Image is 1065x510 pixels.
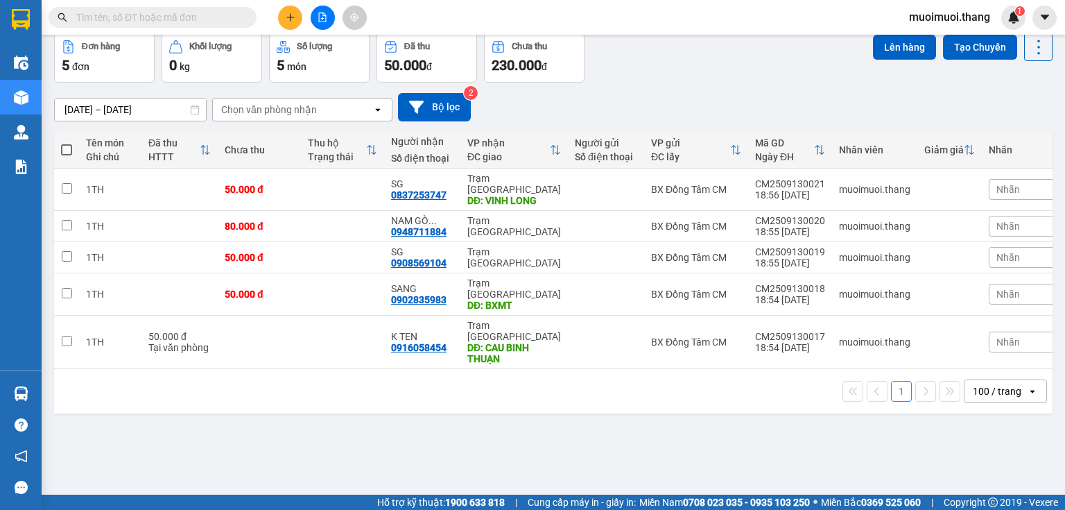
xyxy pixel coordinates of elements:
span: message [15,481,28,494]
div: CM2509130021 [755,178,825,189]
div: BX Đồng Tâm CM [651,289,741,300]
button: Số lượng5món [269,33,370,83]
div: Đơn hàng [82,42,120,51]
div: 80.000 đ [225,221,294,232]
img: logo-vxr [12,9,30,30]
div: 1TH [86,184,135,195]
div: 0948711884 [391,226,447,237]
div: Khối lượng [189,42,232,51]
span: 5 [277,57,284,74]
img: warehouse-icon [14,56,28,70]
button: 1 [891,381,912,402]
div: 1TH [86,252,135,263]
span: search [58,12,67,22]
span: file-add [318,12,327,22]
div: Đã thu [148,137,200,148]
div: 0837253747 [391,189,447,201]
div: DĐ: CAU BINH THUẠN [467,342,561,364]
button: aim [343,6,367,30]
div: CM2509130020 [755,215,825,226]
span: ... [428,215,437,226]
svg: open [372,104,383,115]
span: đ [426,61,432,72]
span: | [931,495,933,510]
div: DĐ: VINH LONG [467,195,561,206]
div: SG [391,178,453,189]
span: 230.000 [492,57,542,74]
div: 18:54 [DATE] [755,294,825,305]
button: Khối lượng0kg [162,33,262,83]
sup: 2 [464,86,478,100]
sup: 1 [1015,6,1025,16]
span: Nhãn [996,289,1020,300]
div: muoimuoi.thang [839,184,910,195]
span: 50.000 [384,57,426,74]
span: plus [286,12,295,22]
div: 0916058454 [391,342,447,353]
div: muoimuoi.thang [839,289,910,300]
div: 18:55 [DATE] [755,226,825,237]
div: HTTT [148,151,200,162]
div: NAM GÒ CÔNG [391,215,453,226]
div: ĐC lấy [651,151,730,162]
span: món [287,61,306,72]
div: ĐC giao [467,151,550,162]
div: Trạm [GEOGRAPHIC_DATA] [467,278,561,300]
div: K TEN [391,331,453,342]
th: Toggle SortBy [460,132,568,169]
span: Nhãn [996,221,1020,232]
strong: 1900 633 818 [445,497,505,508]
button: file-add [311,6,335,30]
span: aim [349,12,359,22]
span: kg [180,61,190,72]
div: 0908569104 [391,257,447,269]
div: 50.000 đ [225,252,294,263]
span: Nhãn [996,252,1020,263]
span: muoimuoi.thang [898,8,1001,26]
div: Số điện thoại [575,151,637,162]
span: copyright [988,498,998,507]
div: Số lượng [297,42,332,51]
div: 50.000 đ [148,331,211,342]
div: Chưa thu [512,42,547,51]
div: Chưa thu [225,144,294,155]
span: question-circle [15,418,28,432]
span: đ [542,61,547,72]
div: 0902835983 [391,294,447,305]
div: CM2509130018 [755,283,825,294]
span: | [515,495,517,510]
span: caret-down [1039,11,1051,24]
div: BX Đồng Tâm CM [651,184,741,195]
div: Trạm [GEOGRAPHIC_DATA] [467,246,561,269]
div: Số điện thoại [391,153,453,164]
button: Tạo Chuyến [943,35,1017,60]
div: SANG [391,283,453,294]
div: DĐ: BXMT [467,300,561,311]
button: Đã thu50.000đ [376,33,477,83]
span: đơn [72,61,89,72]
div: Trạm [GEOGRAPHIC_DATA] [467,215,561,237]
div: Đã thu [404,42,430,51]
span: Cung cấp máy in - giấy in: [528,495,636,510]
div: muoimuoi.thang [839,221,910,232]
div: Người nhận [391,136,453,147]
img: warehouse-icon [14,125,28,139]
div: Nhân viên [839,144,910,155]
div: BX Đồng Tâm CM [651,252,741,263]
div: 1TH [86,221,135,232]
th: Toggle SortBy [301,132,384,169]
img: icon-new-feature [1007,11,1020,24]
strong: 0369 525 060 [861,497,921,508]
div: Người gửi [575,137,637,148]
div: Tên món [86,137,135,148]
div: Chọn văn phòng nhận [221,103,317,117]
span: notification [15,450,28,463]
input: Tìm tên, số ĐT hoặc mã đơn [76,10,240,25]
div: 18:56 [DATE] [755,189,825,201]
span: Nhãn [996,337,1020,348]
div: Ghi chú [86,151,135,162]
div: Giảm giá [924,144,964,155]
button: caret-down [1032,6,1057,30]
button: Lên hàng [873,35,936,60]
svg: open [1027,386,1038,397]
